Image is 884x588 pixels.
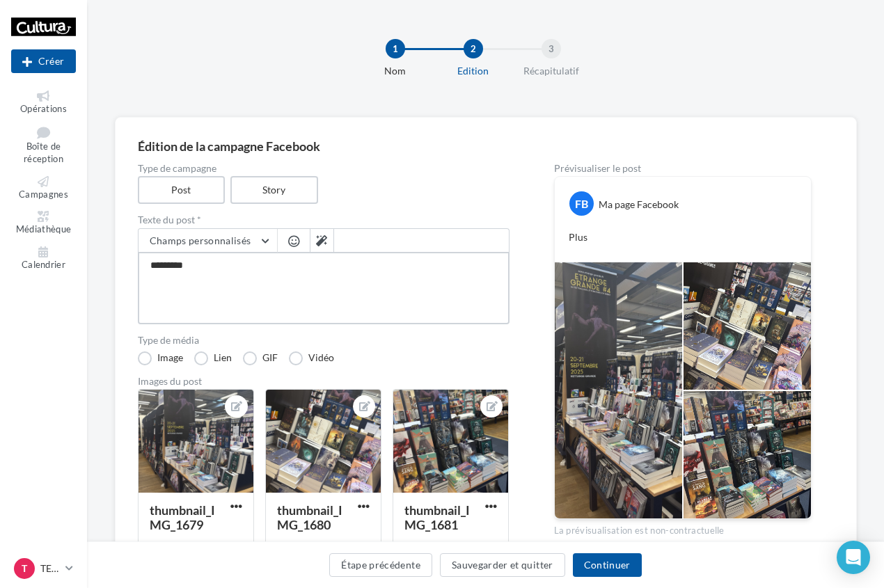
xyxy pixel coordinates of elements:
[386,39,405,58] div: 1
[11,49,76,73] button: Créer
[16,224,72,235] span: Médiathèque
[11,173,76,203] a: Campagnes
[138,335,510,345] label: Type de média
[138,176,226,204] label: Post
[554,164,812,173] div: Prévisualiser le post
[24,141,63,165] span: Boîte de réception
[464,39,483,58] div: 2
[138,140,834,152] div: Édition de la campagne Facebook
[139,229,277,253] button: Champs personnalisés
[22,259,65,270] span: Calendrier
[150,502,215,532] div: thumbnail_IMG_1679
[440,553,565,577] button: Sauvegarder et quitter
[40,562,60,575] p: TERVILLE
[194,351,232,365] label: Lien
[289,351,334,365] label: Vidéo
[11,555,76,582] a: T TERVILLE
[837,541,870,574] div: Open Intercom Messenger
[351,64,440,78] div: Nom
[429,64,518,78] div: Edition
[599,198,679,212] div: Ma page Facebook
[277,502,342,532] div: thumbnail_IMG_1680
[404,502,470,532] div: thumbnail_IMG_1681
[138,351,183,365] label: Image
[554,519,812,537] div: La prévisualisation est non-contractuelle
[150,235,251,246] span: Champs personnalisés
[329,553,432,577] button: Étape précédente
[20,103,67,114] span: Opérations
[569,230,797,244] p: Plus
[573,553,642,577] button: Continuer
[11,244,76,273] a: Calendrier
[11,123,76,168] a: Boîte de réception
[19,189,68,200] span: Campagnes
[11,49,76,73] div: Nouvelle campagne
[138,215,510,225] label: Texte du post *
[542,39,561,58] div: 3
[569,191,594,216] div: FB
[11,88,76,118] a: Opérations
[138,164,510,173] label: Type de campagne
[230,176,318,204] label: Story
[243,351,278,365] label: GIF
[22,562,27,575] span: T
[507,64,596,78] div: Récapitulatif
[11,208,76,238] a: Médiathèque
[138,376,510,386] div: Images du post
